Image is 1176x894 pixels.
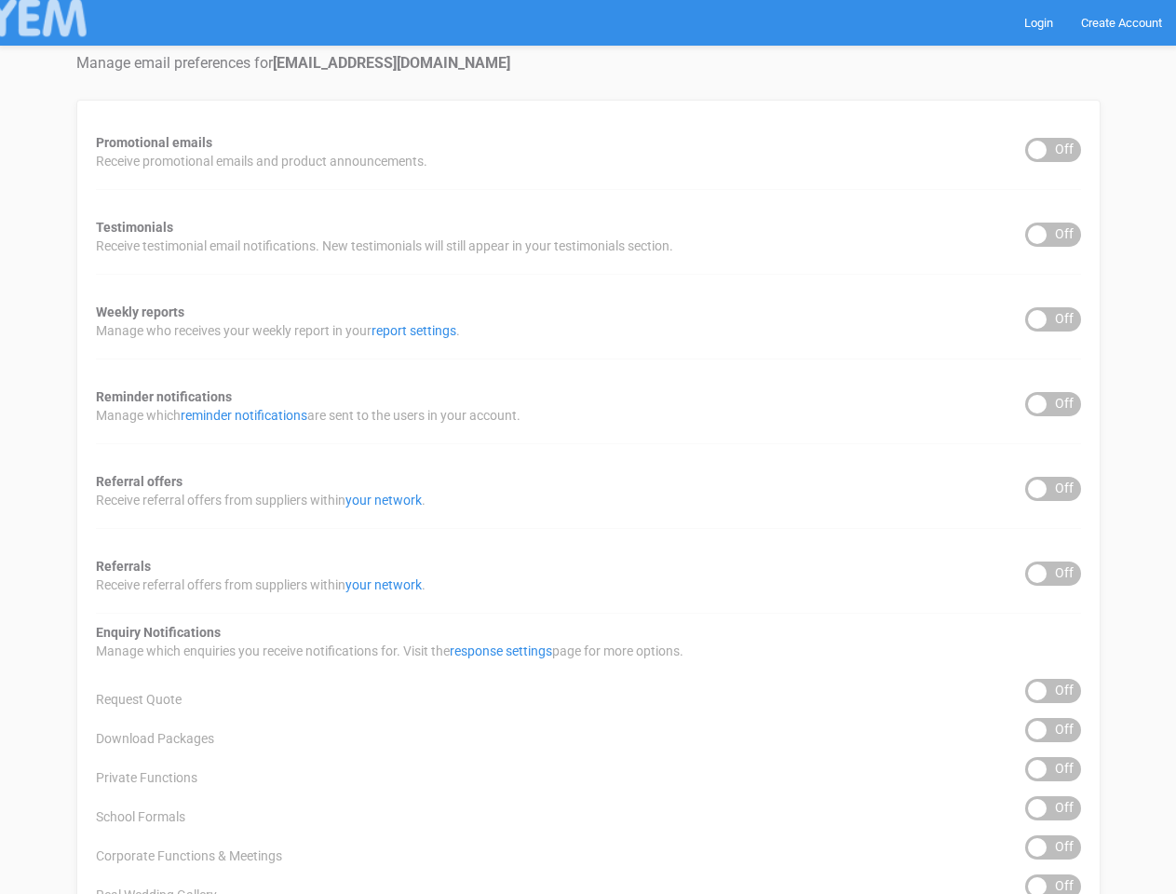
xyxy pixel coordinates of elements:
span: Manage which enquiries you receive notifications for. Visit the page for more options. [96,642,683,660]
h4: Manage email preferences for [76,55,1101,72]
a: your network [345,577,422,592]
span: Download Packages [96,729,214,748]
strong: Promotional emails [96,135,212,150]
span: Receive referral offers from suppliers within . [96,576,426,594]
a: reminder notifications [181,408,307,423]
strong: Enquiry Notifications [96,625,221,640]
span: Private Functions [96,768,197,787]
strong: Weekly reports [96,305,184,319]
span: Request Quote [96,690,182,709]
span: Receive testimonial email notifications. New testimonials will still appear in your testimonials ... [96,237,673,255]
a: report settings [372,323,456,338]
strong: [EMAIL_ADDRESS][DOMAIN_NAME] [273,54,510,72]
span: Receive promotional emails and product announcements. [96,152,427,170]
span: School Formals [96,807,185,826]
span: Manage which are sent to the users in your account. [96,406,520,425]
span: Manage who receives your weekly report in your . [96,321,460,340]
a: response settings [450,643,552,658]
span: Receive referral offers from suppliers within . [96,491,426,509]
span: Corporate Functions & Meetings [96,847,282,865]
strong: Testimonials [96,220,173,235]
a: your network [345,493,422,508]
strong: Referral offers [96,474,182,489]
strong: Reminder notifications [96,389,232,404]
strong: Referrals [96,559,151,574]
